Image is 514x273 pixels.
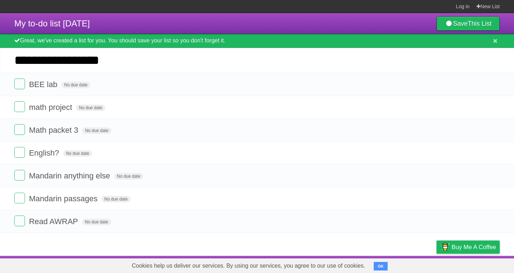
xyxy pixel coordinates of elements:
[468,20,492,27] b: This List
[14,124,25,135] label: Done
[427,258,446,271] a: Privacy
[114,173,143,180] span: No due date
[14,216,25,226] label: Done
[365,258,394,271] a: Developers
[125,259,372,273] span: Cookies help us deliver our services. By using our services, you agree to our use of cookies.
[29,103,74,112] span: math project
[29,126,80,135] span: Math packet 3
[76,105,105,111] span: No due date
[14,19,90,28] span: My to-do list [DATE]
[29,217,80,226] span: Read AWRAP
[14,79,25,89] label: Done
[29,148,61,157] span: English?
[342,258,357,271] a: About
[14,170,25,181] label: Done
[14,193,25,203] label: Done
[101,196,130,202] span: No due date
[14,101,25,112] label: Done
[82,127,111,134] span: No due date
[29,80,59,89] span: BEE lab
[63,150,92,157] span: No due date
[14,147,25,158] label: Done
[403,258,419,271] a: Terms
[440,241,450,253] img: Buy me a coffee
[437,241,500,254] a: Buy me a coffee
[452,241,496,253] span: Buy me a coffee
[29,171,112,180] span: Mandarin anything else
[437,16,500,31] a: SaveThis List
[82,219,111,225] span: No due date
[455,258,500,271] a: Suggest a feature
[61,82,90,88] span: No due date
[374,262,388,271] button: OK
[29,194,99,203] span: Mandarin passages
